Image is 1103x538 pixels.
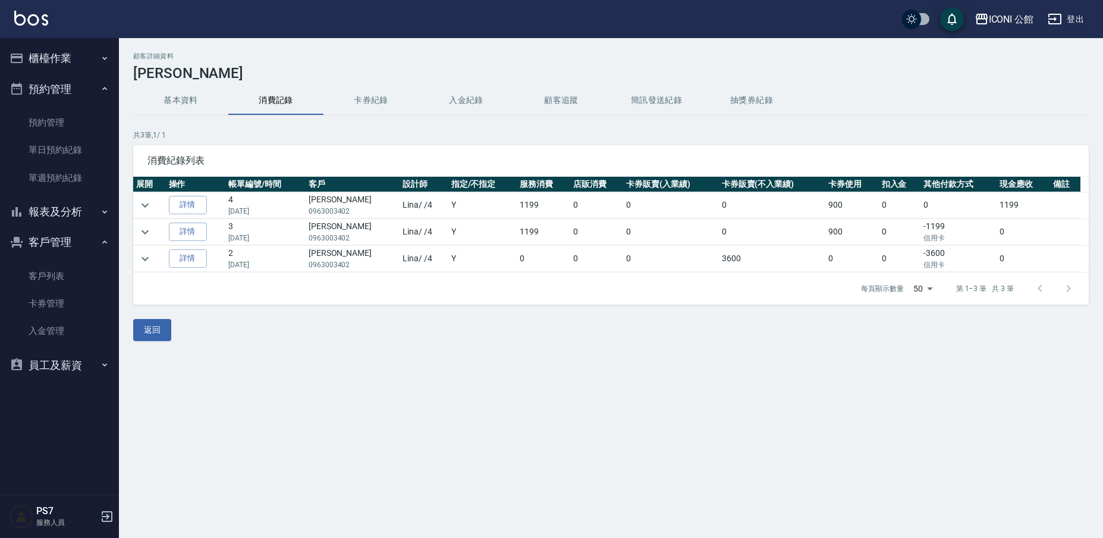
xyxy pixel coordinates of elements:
[448,177,517,192] th: 指定/不指定
[879,177,921,192] th: 扣入金
[228,259,302,270] p: [DATE]
[133,52,1089,60] h2: 顧客詳細資料
[517,219,570,245] td: 1199
[136,223,154,241] button: expand row
[825,246,879,272] td: 0
[133,130,1089,140] p: 共 3 筆, 1 / 1
[136,196,154,214] button: expand row
[133,65,1089,82] h3: [PERSON_NAME]
[5,136,114,164] a: 單日預約紀錄
[228,86,323,115] button: 消費記錄
[514,86,609,115] button: 顧客追蹤
[825,192,879,218] td: 900
[136,250,154,268] button: expand row
[147,155,1074,167] span: 消費紀錄列表
[623,219,718,245] td: 0
[879,219,921,245] td: 0
[400,177,448,192] th: 設計師
[169,196,207,214] a: 詳情
[169,223,207,241] a: 詳情
[5,43,114,74] button: 櫃檯作業
[400,246,448,272] td: Lina / /4
[5,290,114,317] a: 卡券管理
[920,246,997,272] td: -3600
[228,233,302,243] p: [DATE]
[448,246,517,272] td: Y
[923,259,994,270] p: 信用卡
[879,192,921,218] td: 0
[306,177,400,192] th: 客戶
[419,86,514,115] button: 入金紀錄
[1043,8,1089,30] button: 登出
[133,319,171,341] button: 返回
[5,109,114,136] a: 預約管理
[448,219,517,245] td: Y
[517,177,570,192] th: 服務消費
[1050,177,1081,192] th: 備註
[5,317,114,345] a: 入金管理
[570,246,624,272] td: 0
[997,177,1050,192] th: 現金應收
[309,233,397,243] p: 0963003402
[570,177,624,192] th: 店販消費
[989,12,1034,27] div: ICONI 公館
[5,227,114,258] button: 客戶管理
[133,177,166,192] th: 展開
[228,206,302,217] p: [DATE]
[997,192,1050,218] td: 1199
[133,86,228,115] button: 基本資料
[909,273,937,305] div: 50
[704,86,799,115] button: 抽獎券紀錄
[166,177,226,192] th: 操作
[306,246,400,272] td: [PERSON_NAME]
[623,192,718,218] td: 0
[719,192,825,218] td: 0
[940,7,964,31] button: save
[309,206,397,217] p: 0963003402
[517,192,570,218] td: 1199
[970,7,1039,32] button: ICONI 公館
[14,11,48,26] img: Logo
[225,219,305,245] td: 3
[719,177,825,192] th: 卡券販賣(不入業績)
[10,505,33,528] img: Person
[309,259,397,270] p: 0963003402
[5,196,114,227] button: 報表及分析
[517,246,570,272] td: 0
[879,246,921,272] td: 0
[570,219,624,245] td: 0
[623,246,718,272] td: 0
[306,192,400,218] td: [PERSON_NAME]
[36,505,97,517] h5: PS7
[719,219,825,245] td: 0
[306,219,400,245] td: [PERSON_NAME]
[920,192,997,218] td: 0
[570,192,624,218] td: 0
[225,192,305,218] td: 4
[400,192,448,218] td: Lina / /4
[609,86,704,115] button: 簡訊發送紀錄
[5,262,114,290] a: 客戶列表
[997,219,1050,245] td: 0
[719,246,825,272] td: 3600
[5,350,114,381] button: 員工及薪資
[225,177,305,192] th: 帳單編號/時間
[323,86,419,115] button: 卡券紀錄
[623,177,718,192] th: 卡券販賣(入業績)
[169,249,207,268] a: 詳情
[5,164,114,192] a: 單週預約紀錄
[997,246,1050,272] td: 0
[448,192,517,218] td: Y
[5,74,114,105] button: 預約管理
[923,233,994,243] p: 信用卡
[400,219,448,245] td: Lina / /4
[825,177,879,192] th: 卡券使用
[225,246,305,272] td: 2
[861,283,904,294] p: 每頁顯示數量
[36,517,97,528] p: 服務人員
[920,219,997,245] td: -1199
[956,283,1014,294] p: 第 1–3 筆 共 3 筆
[825,219,879,245] td: 900
[920,177,997,192] th: 其他付款方式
